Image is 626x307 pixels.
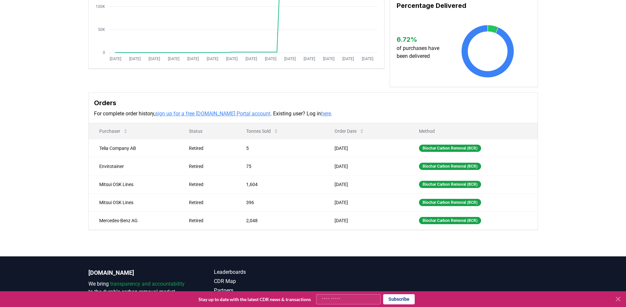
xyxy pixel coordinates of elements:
button: Order Date [329,125,370,138]
td: [DATE] [324,157,408,175]
td: [DATE] [324,175,408,193]
div: Biochar Carbon Removal (BCR) [419,217,481,224]
button: Purchaser [94,125,133,138]
td: [DATE] [324,139,408,157]
h3: Orders [94,98,532,108]
div: Biochar Carbon Removal (BCR) [419,145,481,152]
a: CDR Map [214,277,313,285]
a: Leaderboards [214,268,313,276]
tspan: [DATE] [206,57,218,61]
button: Tonnes Sold [241,125,284,138]
a: sign up for a free [DOMAIN_NAME] Portal account [155,110,270,117]
tspan: 100K [96,4,105,9]
tspan: [DATE] [265,57,276,61]
p: of purchases have been delivered [397,44,446,60]
tspan: 0 [103,50,105,55]
td: 1,604 [236,175,324,193]
a: Partners [214,287,313,295]
div: Biochar Carbon Removal (BCR) [419,163,481,170]
span: transparency and accountability [110,281,185,287]
tspan: [DATE] [226,57,237,61]
div: Biochar Carbon Removal (BCR) [419,199,481,206]
tspan: [DATE] [361,57,373,61]
td: Mitsui OSK Lines [89,175,178,193]
div: Retired [189,199,230,206]
tspan: [DATE] [245,57,257,61]
tspan: [DATE] [303,57,315,61]
td: 75 [236,157,324,175]
td: 2,048 [236,211,324,229]
td: [DATE] [324,193,408,211]
tspan: [DATE] [168,57,179,61]
div: Retired [189,217,230,224]
tspan: [DATE] [187,57,198,61]
td: 5 [236,139,324,157]
p: We bring to the durable carbon removal market [88,280,188,296]
div: Retired [189,181,230,188]
td: 396 [236,193,324,211]
p: Status [184,128,230,134]
tspan: [DATE] [284,57,295,61]
td: [DATE] [324,211,408,229]
div: Retired [189,163,230,170]
tspan: [DATE] [109,57,121,61]
p: [DOMAIN_NAME] [88,268,188,277]
h3: 6.72 % [397,35,446,44]
td: Mercedes-Benz AG [89,211,178,229]
td: Mitsui OSK Lines [89,193,178,211]
p: Method [414,128,532,134]
td: Telia Company AB [89,139,178,157]
a: here [321,110,331,117]
tspan: [DATE] [129,57,140,61]
div: Retired [189,145,230,152]
h3: Percentage Delivered [397,1,531,11]
tspan: [DATE] [323,57,334,61]
tspan: 50K [98,27,105,32]
tspan: [DATE] [342,57,354,61]
tspan: [DATE] [148,57,160,61]
p: For complete order history, . Existing user? Log in . [94,110,532,118]
div: Biochar Carbon Removal (BCR) [419,181,481,188]
td: Envirotainer [89,157,178,175]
